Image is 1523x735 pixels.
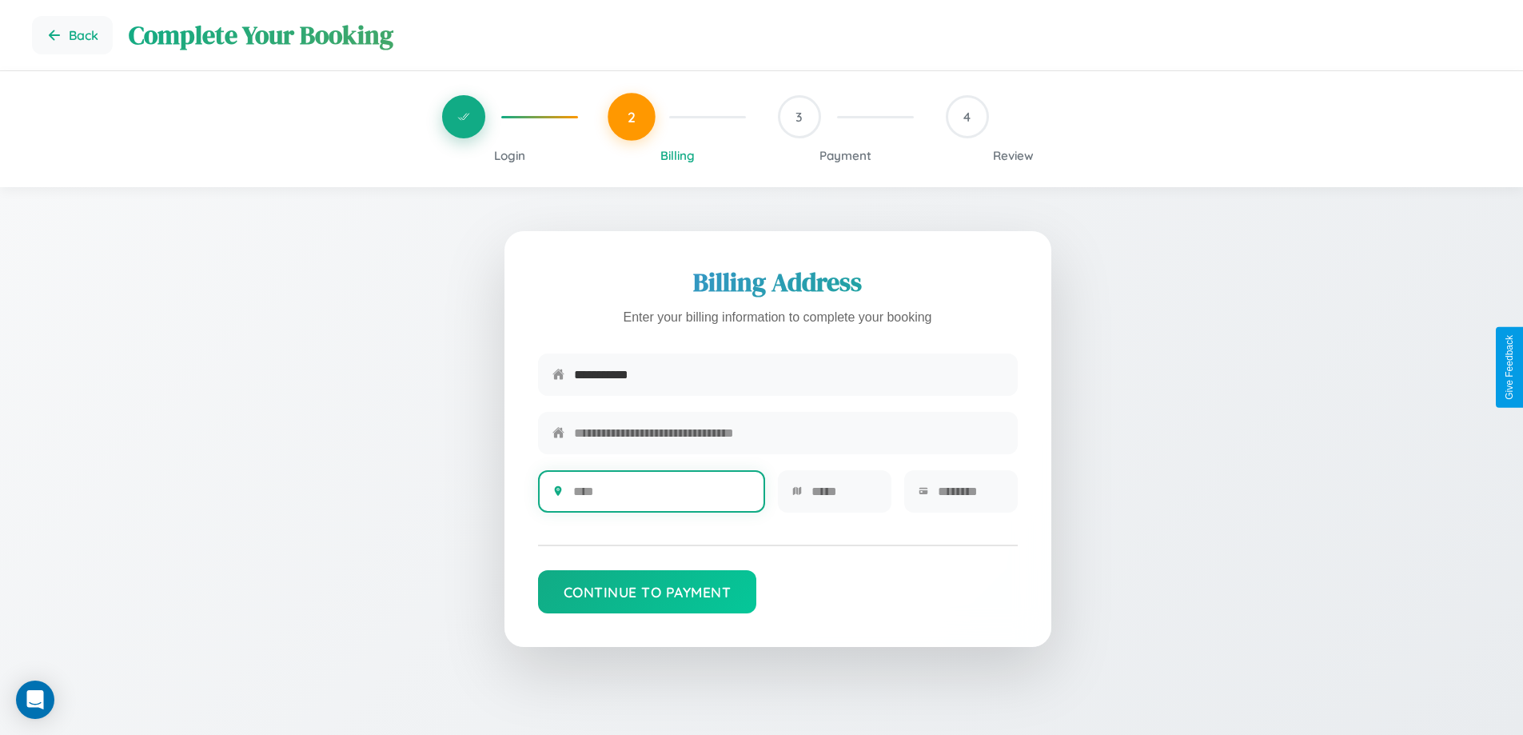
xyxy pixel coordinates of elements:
span: Review [993,148,1034,163]
button: Continue to Payment [538,570,757,613]
h1: Complete Your Booking [129,18,1491,53]
span: 4 [963,109,971,125]
span: 3 [795,109,803,125]
div: Open Intercom Messenger [16,681,54,719]
h2: Billing Address [538,265,1018,300]
span: Login [494,148,525,163]
div: Give Feedback [1504,335,1515,400]
button: Go back [32,16,113,54]
span: Payment [819,148,871,163]
span: Billing [660,148,695,163]
p: Enter your billing information to complete your booking [538,306,1018,330]
span: 2 [628,108,636,126]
